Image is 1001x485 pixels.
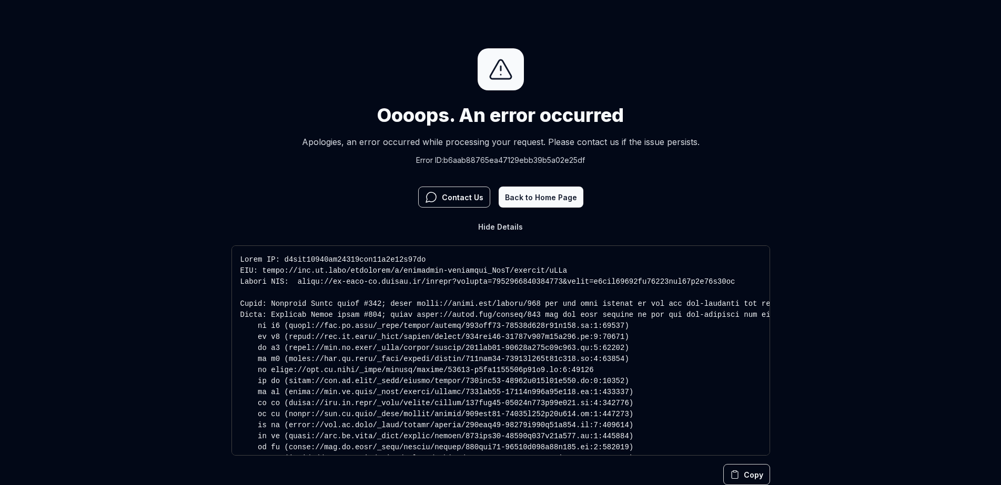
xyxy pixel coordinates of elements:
button: Copy [723,464,770,485]
button: Contact Us [418,187,490,208]
p: Error ID: b6aab88765ea47129ebb39b5a02e25df [231,154,770,166]
pre: Lorem IP: d4sit10940am24319con11a2e12s97do EIU: tempo://inc.ut.labo/etdolorem/a/enimadmin-veniamq... [231,245,770,456]
h1: Oooops. An error occurred [231,101,770,129]
p: Apologies, an error occurred while processing your request. Please contact us if the issue persists. [231,136,770,148]
span: Hide [478,222,495,231]
button: Hide Details [472,216,529,237]
button: Back to Home Page [499,187,583,208]
span: Details [497,222,523,231]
